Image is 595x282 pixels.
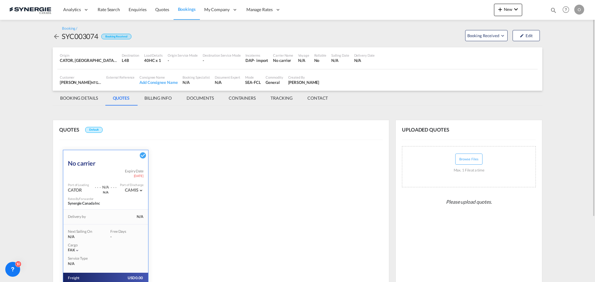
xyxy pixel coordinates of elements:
[266,75,283,80] div: Commodity
[254,58,268,63] div: - import
[68,243,143,248] div: Cargo
[68,153,95,169] div: No carrier
[60,75,101,80] div: Customer
[245,58,254,63] div: DAP
[354,58,375,63] div: N/A
[179,91,221,106] md-tab-item: DOCUMENTS
[245,53,268,58] div: Incoterms
[467,33,500,39] span: Booking Received
[139,188,143,193] md-icon: icon-chevron-down
[139,80,178,85] div: Add Consignee Name
[122,53,139,58] div: Destination
[79,197,94,201] span: Forwarder
[298,58,309,63] div: N/A
[215,75,240,80] div: Document Expert
[300,91,335,106] md-tab-item: CONTACT
[245,80,261,85] div: SEA-FCL
[68,275,80,281] span: Freight
[314,53,326,58] div: Rollable
[122,58,139,63] div: L4B
[101,34,131,40] div: Booking Received
[125,169,143,174] span: Expiry Date
[125,187,143,193] div: CAMIS
[298,53,309,58] div: Voyage
[68,248,75,252] span: FAK
[561,4,574,15] div: Help
[331,53,349,58] div: Sailing Date
[245,75,261,80] div: Mode
[550,7,557,16] div: icon-magnify
[68,256,93,261] div: Service Type
[494,4,522,16] button: icon-plus 400-fgNewicon-chevron-down
[443,196,494,208] span: Please upload quotes.
[75,248,79,253] md-icon: icon-chevron-down
[85,127,102,133] div: Default
[68,261,75,267] span: N/A
[574,5,584,15] div: O
[273,58,293,63] div: No carrier
[183,75,209,80] div: Booking Specialist
[63,7,81,13] span: Analytics
[246,7,273,13] span: Manage Rates
[354,53,375,58] div: Delivery Date
[183,80,209,85] div: N/A
[134,174,143,178] span: [DATE]
[9,3,51,17] img: 1f56c880d42311ef80fc7dca854c8e59.png
[273,53,293,58] div: Carrier Name
[465,30,508,41] button: Open demo menu
[137,91,179,106] md-tab-item: BILLING INFO
[496,6,504,13] md-icon: icon-plus 400-fg
[168,58,198,63] div: -
[53,91,335,106] md-pagination-wrapper: Use the left and right arrow keys to navigate between tabs
[62,26,77,31] div: Booking /
[496,7,520,12] span: New
[6,6,142,13] body: Editor, editor2
[68,201,130,206] div: Synergie Canada Inc
[106,75,134,80] div: External Reference
[454,165,484,176] div: Max. 1 File at a time
[221,91,263,106] md-tab-item: CONTAINERS
[53,31,62,41] div: icon-arrow-left
[513,30,540,41] button: icon-pencilEdit
[402,126,454,133] span: UPLOADED QUOTES
[105,91,137,106] md-tab-item: QUOTES
[288,75,320,80] div: Created By
[288,80,320,85] div: Pablo Gomez Saldarriaga
[98,7,120,12] span: Rate Search
[113,275,143,281] span: USD 0.00
[155,7,169,12] span: Quotes
[550,7,557,14] md-icon: icon-magnify
[53,33,60,40] md-icon: icon-arrow-left
[120,183,143,187] div: Port of Discharge
[314,58,326,63] div: No
[129,7,147,12] span: Enquiries
[110,234,135,240] div: -
[144,53,163,58] div: Load Details
[110,229,135,234] div: Free Days
[178,7,196,12] span: Bookings
[92,190,120,194] div: via Port Not Available
[111,181,117,190] div: . . .
[68,183,89,187] div: Port of Loading
[215,80,240,85] div: N/A
[95,181,101,190] div: . . .
[561,4,571,15] span: Help
[144,58,163,63] div: 40HC x 1
[101,181,111,190] div: Transit Time Not Available
[520,33,524,38] md-icon: icon-pencil
[91,80,117,85] span: NTG AIR OCEAN
[139,152,147,159] md-icon: icon-checkbox-marked-circle
[266,80,283,85] div: General
[203,53,241,58] div: Destination Service Mode
[139,75,178,80] div: Consignee Name
[263,91,300,106] md-tab-item: TRACKING
[204,7,230,13] span: My Company
[203,58,241,63] div: -
[68,229,101,234] div: Next Sailing On
[62,31,98,41] div: SYC003074
[139,187,143,193] span: Port of DischargeCAMIS DeliveryL4B
[5,249,26,273] iframe: Chat
[455,154,483,165] button: Browse Files
[168,53,198,58] div: Origin Service Mode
